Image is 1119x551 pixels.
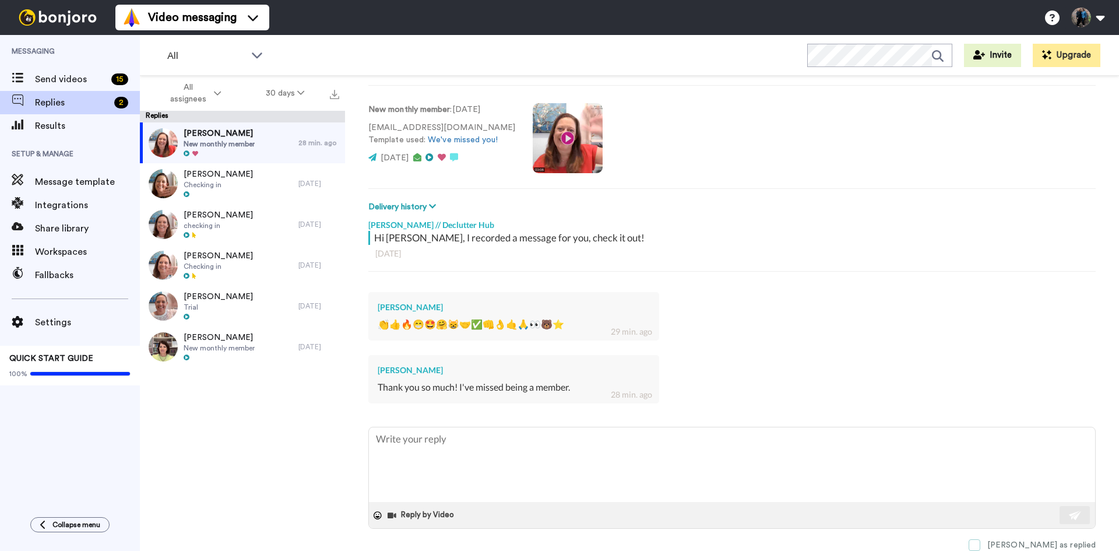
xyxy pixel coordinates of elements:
[167,49,245,63] span: All
[35,72,107,86] span: Send videos
[184,343,255,353] span: New monthly member
[184,303,253,312] span: Trial
[378,318,650,331] div: 👏👍🔥😁🤩🤗😸🤝✅👊👌🤙🙏👀🐻⭐
[35,245,140,259] span: Workspaces
[368,201,439,213] button: Delivery history
[330,90,339,99] img: export.svg
[378,381,650,394] div: Thank you so much! I've missed being a member.
[184,221,253,230] span: checking in
[386,507,458,524] button: Reply by Video
[368,104,515,116] p: : [DATE]
[964,44,1021,67] button: Invite
[378,364,650,376] div: [PERSON_NAME]
[1069,511,1082,520] img: send-white.svg
[611,389,652,401] div: 28 min. ago
[140,204,345,245] a: [PERSON_NAME]checking in[DATE]
[184,169,253,180] span: [PERSON_NAME]
[184,209,253,221] span: [PERSON_NAME]
[368,106,450,114] strong: New monthly member
[122,8,141,27] img: vm-color.svg
[35,198,140,212] span: Integrations
[298,261,339,270] div: [DATE]
[140,163,345,204] a: [PERSON_NAME]Checking in[DATE]
[298,138,339,148] div: 28 min. ago
[114,97,128,108] div: 2
[244,83,327,104] button: 30 days
[428,136,498,144] a: We've missed you!
[184,250,253,262] span: [PERSON_NAME]
[140,327,345,367] a: [PERSON_NAME]New monthly member[DATE]
[184,262,253,271] span: Checking in
[378,301,650,313] div: [PERSON_NAME]
[375,248,1089,259] div: [DATE]
[52,520,100,529] span: Collapse menu
[35,268,140,282] span: Fallbacks
[30,517,110,532] button: Collapse menu
[184,139,255,149] span: New monthly member
[149,292,178,321] img: 066ad137-1beb-423d-848d-242935c0bea8-thumb.jpg
[987,539,1096,551] div: [PERSON_NAME] as replied
[35,96,110,110] span: Replies
[298,301,339,311] div: [DATE]
[149,169,178,198] img: 92d2b876-1b20-4d01-8e9a-461bb4c0a29e-thumb.jpg
[149,128,178,157] img: ab759efd-4def-4701-9e1e-d996ea824dba-thumb.jpg
[149,210,178,239] img: d29bd175-0278-4c49-a35b-4e123a7462a3-thumb.jpg
[611,326,652,338] div: 29 min. ago
[148,9,237,26] span: Video messaging
[326,85,343,102] button: Export all results that match these filters now.
[1033,44,1100,67] button: Upgrade
[140,286,345,327] a: [PERSON_NAME]Trial[DATE]
[374,231,1093,245] div: Hi [PERSON_NAME], I recorded a message for you, check it out!
[368,213,1096,231] div: [PERSON_NAME] // Declutter Hub
[9,369,27,378] span: 100%
[184,180,253,189] span: Checking in
[298,220,339,229] div: [DATE]
[149,332,178,362] img: 669cadde-6fd9-4cb1-aeb3-f96c13e70908-thumb.jpg
[140,122,345,163] a: [PERSON_NAME]New monthly member28 min. ago
[368,122,515,146] p: [EMAIL_ADDRESS][DOMAIN_NAME] Template used:
[142,77,244,110] button: All assignees
[111,73,128,85] div: 15
[184,332,255,343] span: [PERSON_NAME]
[35,119,140,133] span: Results
[164,82,212,105] span: All assignees
[14,9,101,26] img: bj-logo-header-white.svg
[184,128,255,139] span: [PERSON_NAME]
[298,179,339,188] div: [DATE]
[184,291,253,303] span: [PERSON_NAME]
[140,111,345,122] div: Replies
[381,154,409,162] span: [DATE]
[35,175,140,189] span: Message template
[298,342,339,352] div: [DATE]
[35,222,140,236] span: Share library
[35,315,140,329] span: Settings
[9,355,93,363] span: QUICK START GUIDE
[149,251,178,280] img: e4641542-e0dd-461a-a552-e913b7d2a92e-thumb.jpg
[140,245,345,286] a: [PERSON_NAME]Checking in[DATE]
